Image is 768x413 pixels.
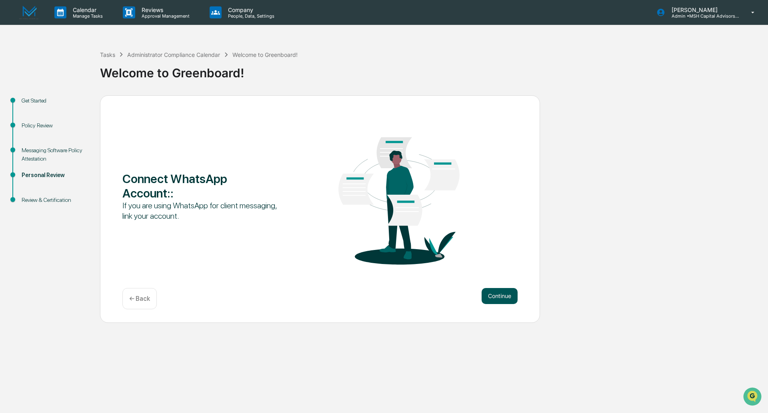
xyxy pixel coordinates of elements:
p: People, Data, Settings [222,13,278,19]
button: Start new chat [136,64,146,73]
img: 1746055101610-c473b297-6a78-478c-a979-82029cc54cd1 [8,61,22,76]
div: We're available if you need us! [27,69,101,76]
p: Manage Tasks [66,13,107,19]
div: Welcome to Greenboard! [232,51,298,58]
p: Reviews [135,6,194,13]
div: 🗄️ [58,102,64,108]
span: Pylon [80,136,97,142]
span: Preclearance [16,101,52,109]
p: How can we help? [8,17,146,30]
a: Powered byPylon [56,135,97,142]
iframe: Open customer support [742,387,764,408]
div: Messaging Software Policy Attestation [22,146,87,163]
div: 🖐️ [8,102,14,108]
p: Calendar [66,6,107,13]
div: 🔎 [8,117,14,123]
span: Data Lookup [16,116,50,124]
div: Personal Review [22,171,87,179]
span: Attestations [66,101,99,109]
img: Connect WhatsApp Account: [320,113,478,278]
div: If you are using WhatsApp for client messaging, link your account. [122,200,280,221]
div: Connect WhatsApp Account: : [122,171,280,200]
a: 🔎Data Lookup [5,113,54,127]
img: logo [19,6,38,20]
p: Admin • MSH Capital Advisors LLC - RIA [665,13,740,19]
div: Start new chat [27,61,131,69]
div: Tasks [100,51,115,58]
p: [PERSON_NAME] [665,6,740,13]
div: Policy Review [22,121,87,130]
p: Company [222,6,278,13]
button: Continue [482,288,518,304]
div: Administrator Compliance Calendar [127,51,220,58]
a: 🗄️Attestations [55,98,102,112]
div: Review & Certification [22,196,87,204]
div: Get Started [22,97,87,105]
div: Welcome to Greenboard! [100,59,764,80]
a: 🖐️Preclearance [5,98,55,112]
p: ← Back [129,295,150,302]
p: Approval Management [135,13,194,19]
